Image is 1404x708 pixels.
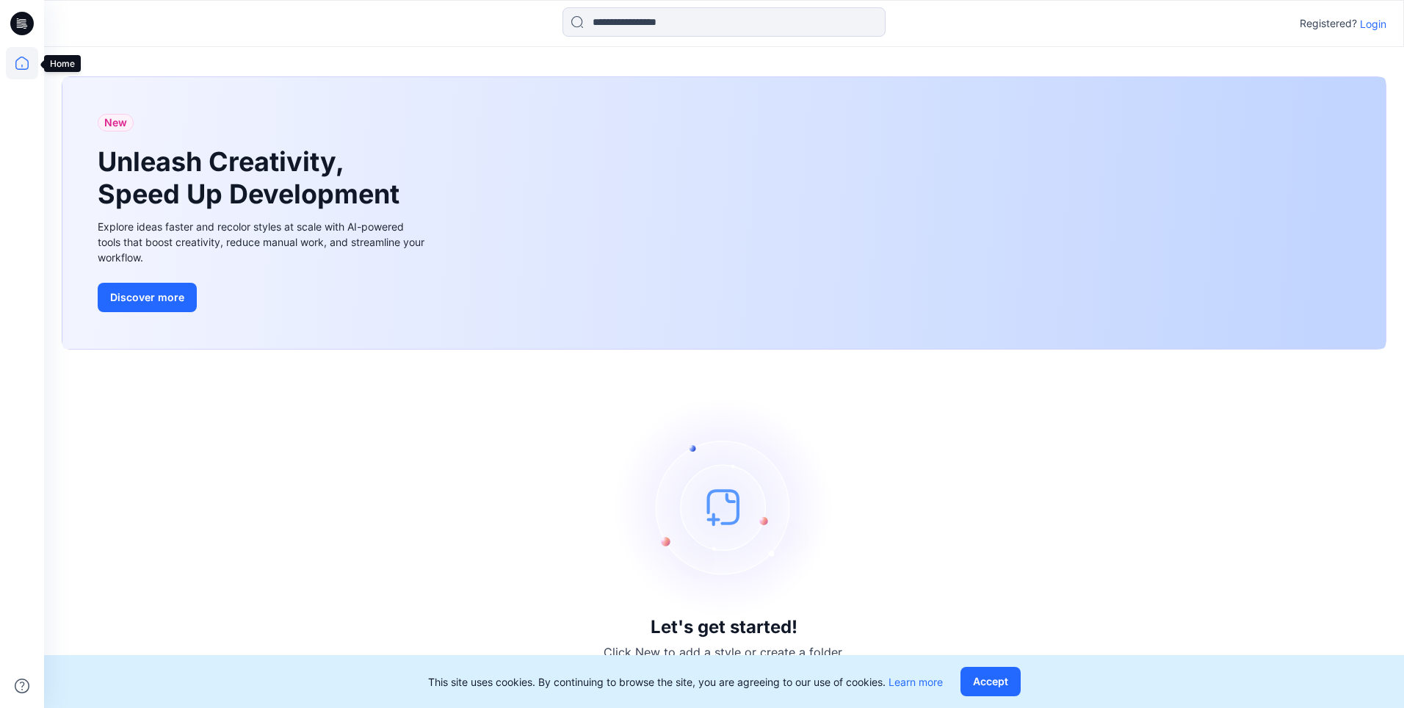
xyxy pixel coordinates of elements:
p: Click New to add a style or create a folder. [604,643,844,661]
a: Learn more [889,676,943,688]
h3: Let's get started! [651,617,797,637]
div: Explore ideas faster and recolor styles at scale with AI-powered tools that boost creativity, red... [98,219,428,265]
button: Accept [960,667,1021,696]
span: New [104,114,127,131]
a: Discover more [98,283,428,312]
h1: Unleash Creativity, Speed Up Development [98,146,406,209]
button: Discover more [98,283,197,312]
p: This site uses cookies. By continuing to browse the site, you are agreeing to our use of cookies. [428,674,943,690]
p: Registered? [1300,15,1357,32]
p: Login [1360,16,1386,32]
img: empty-state-image.svg [614,397,834,617]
